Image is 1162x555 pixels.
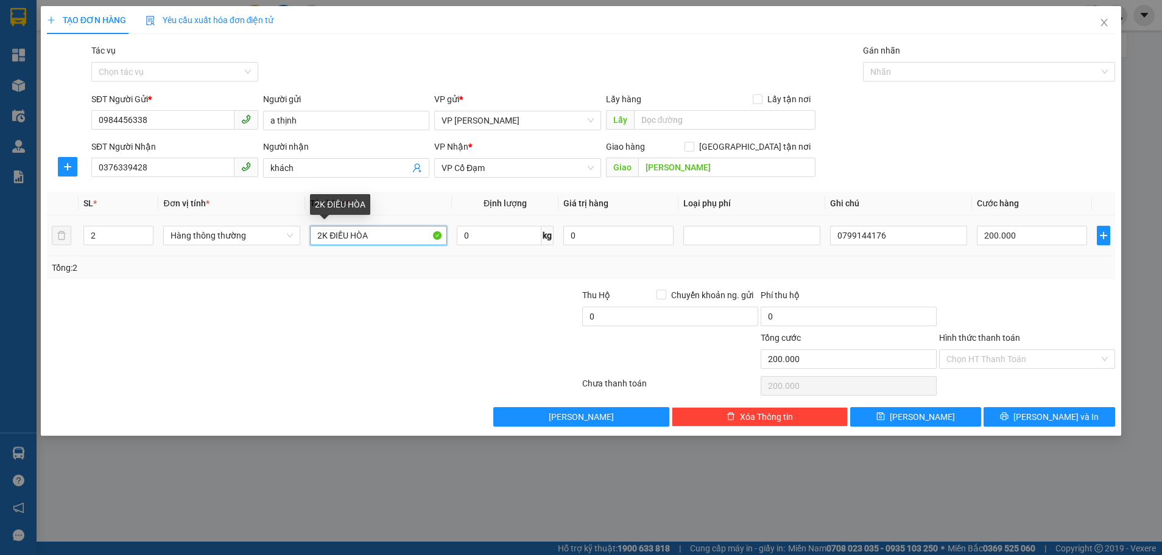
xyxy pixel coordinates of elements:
[678,192,825,215] th: Loại phụ phí
[638,158,815,177] input: Dọc đường
[977,198,1019,208] span: Cước hàng
[52,226,71,245] button: delete
[47,16,55,24] span: plus
[876,412,885,422] span: save
[761,333,801,343] span: Tổng cước
[310,226,447,245] input: VD: Bàn, Ghế
[666,288,758,302] span: Chuyển khoản ng. gửi
[634,110,815,130] input: Dọc đường
[606,110,634,130] span: Lấy
[541,226,554,245] span: kg
[563,198,608,208] span: Giá trị hàng
[606,94,641,104] span: Lấy hàng
[1097,226,1110,245] button: plus
[58,162,77,172] span: plus
[606,142,645,152] span: Giao hàng
[484,198,527,208] span: Định lượng
[171,226,293,245] span: Hàng thông thường
[52,261,449,274] div: Tổng: 2
[91,46,116,55] label: Tác vụ
[493,407,669,427] button: [PERSON_NAME]
[694,140,815,153] span: [GEOGRAPHIC_DATA] tận nơi
[310,194,370,215] div: 2K ĐIỀU HÒA
[825,192,972,215] th: Ghi chú
[91,92,258,106] div: SĐT Người Gửi
[263,92,430,106] div: Người gửi
[1099,18,1109,27] span: close
[606,158,638,177] span: Giao
[939,333,1020,343] label: Hình thức thanh toán
[263,140,430,153] div: Người nhận
[1013,410,1099,424] span: [PERSON_NAME] và In
[47,15,126,25] span: TẠO ĐƠN HÀNG
[761,288,937,307] div: Phí thu hộ
[434,92,601,106] div: VP gửi
[863,46,900,55] label: Gán nhãn
[241,114,251,124] span: phone
[146,15,274,25] span: Yêu cầu xuất hóa đơn điện tử
[890,410,955,424] span: [PERSON_NAME]
[163,198,209,208] span: Đơn vị tính
[442,159,594,177] span: VP Cổ Đạm
[139,236,153,245] span: Decrease Value
[434,142,468,152] span: VP Nhận
[143,228,150,236] span: up
[241,162,251,172] span: phone
[581,377,759,398] div: Chưa thanh toán
[1097,231,1110,240] span: plus
[582,290,610,300] span: Thu Hộ
[143,237,150,244] span: down
[1000,412,1009,422] span: printer
[1087,6,1121,40] button: Close
[91,140,258,153] div: SĐT Người Nhận
[850,407,982,427] button: save[PERSON_NAME]
[83,198,93,208] span: SL
[549,410,614,424] span: [PERSON_NAME]
[830,226,967,245] input: Ghi Chú
[672,407,848,427] button: deleteXóa Thông tin
[984,407,1115,427] button: printer[PERSON_NAME] và In
[139,226,153,236] span: Increase Value
[563,226,674,245] input: 0
[740,410,793,424] span: Xóa Thông tin
[762,92,815,106] span: Lấy tận nơi
[58,157,77,176] button: plus
[727,412,735,422] span: delete
[442,111,594,130] span: VP Hoàng Liệt
[146,16,155,26] img: icon
[412,163,422,173] span: user-add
